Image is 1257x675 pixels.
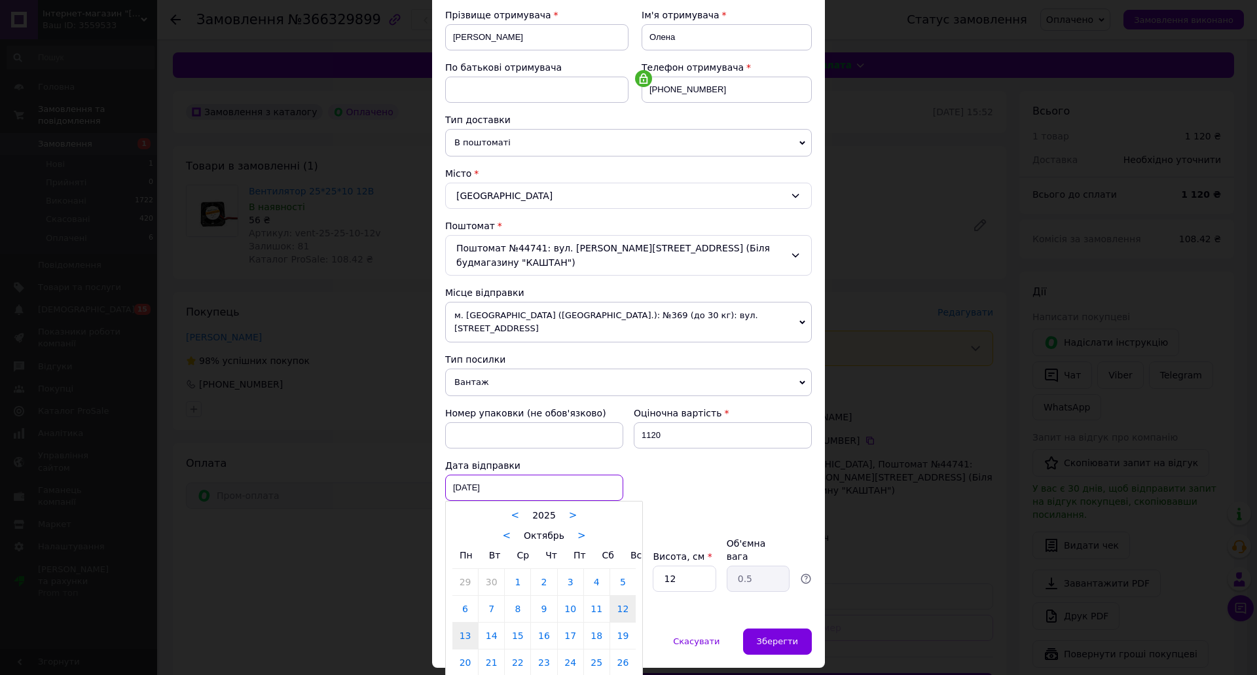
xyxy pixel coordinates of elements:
[569,509,577,521] a: >
[505,623,530,649] a: 15
[452,569,478,595] a: 29
[574,550,586,560] span: Пт
[610,623,636,649] a: 19
[584,623,610,649] a: 18
[757,636,798,646] span: Зберегти
[524,530,564,541] span: Октябрь
[511,509,520,521] a: <
[558,623,583,649] a: 17
[673,636,720,646] span: Скасувати
[610,569,636,595] a: 5
[531,596,556,622] a: 9
[558,596,583,622] a: 10
[505,569,530,595] a: 1
[532,510,556,520] span: 2025
[489,550,501,560] span: Вт
[479,596,504,622] a: 7
[460,550,473,560] span: Пн
[503,530,511,541] a: <
[630,550,642,560] span: Вс
[577,530,586,541] a: >
[584,569,610,595] a: 4
[584,596,610,622] a: 11
[479,569,504,595] a: 30
[602,550,614,560] span: Сб
[479,623,504,649] a: 14
[452,623,478,649] a: 13
[531,569,556,595] a: 2
[517,550,529,560] span: Ср
[610,596,636,622] a: 12
[545,550,557,560] span: Чт
[452,596,478,622] a: 6
[505,596,530,622] a: 8
[558,569,583,595] a: 3
[531,623,556,649] a: 16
